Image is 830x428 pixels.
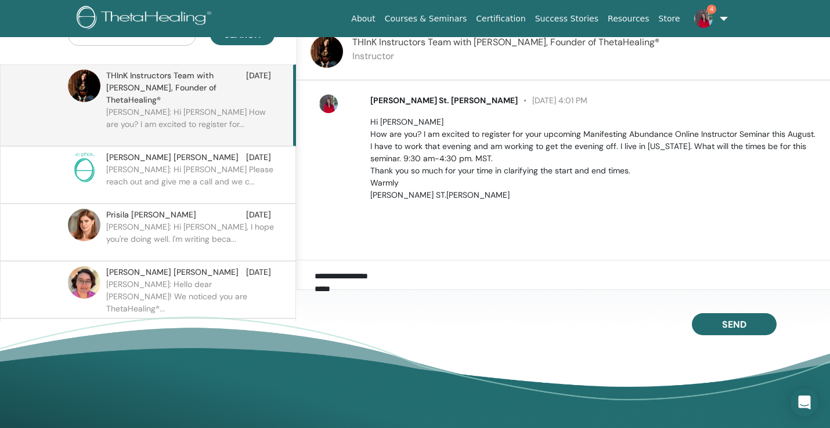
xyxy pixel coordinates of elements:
[654,8,685,30] a: Store
[352,36,659,48] span: THInK Instructors Team with [PERSON_NAME], Founder of ThetaHealing®
[319,95,338,113] img: default.jpg
[106,70,246,106] span: THInK Instructors Team with [PERSON_NAME], Founder of ThetaHealing®
[694,9,713,28] img: default.jpg
[518,95,587,106] span: [DATE] 4:01 PM
[106,106,275,141] p: [PERSON_NAME]: Hi [PERSON_NAME] How are you? I am excited to register for...
[68,266,100,299] img: default.jpg
[370,95,518,106] span: [PERSON_NAME] St. [PERSON_NAME]
[791,389,818,416] div: Open Intercom Messenger
[68,70,100,102] img: default.jpg
[347,8,380,30] a: About
[68,151,100,184] img: no-photo.png
[380,8,472,30] a: Courses & Seminars
[106,164,275,198] p: [PERSON_NAME]: Hi [PERSON_NAME] Please reach out and give me a call and we c...
[77,6,215,32] img: logo.png
[370,116,817,201] p: Hi [PERSON_NAME] How are you? I am excited to register for your upcoming Manifesting Abundance On...
[106,151,239,164] span: [PERSON_NAME] [PERSON_NAME]
[311,35,343,68] img: default.jpg
[106,221,275,256] p: [PERSON_NAME]: Hi [PERSON_NAME], I hope you're doing well. I'm writing beca...
[106,266,239,278] span: [PERSON_NAME] [PERSON_NAME]
[707,5,716,14] span: 4
[106,209,196,221] span: Prisila [PERSON_NAME]
[603,8,654,30] a: Resources
[246,266,271,278] span: [DATE]
[106,278,275,313] p: [PERSON_NAME]: Hello dear [PERSON_NAME]! We noticed you are ThetaHealing®...
[246,70,271,106] span: [DATE]
[246,151,271,164] span: [DATE]
[68,209,100,241] img: default.jpg
[246,209,271,221] span: [DATE]
[531,8,603,30] a: Success Stories
[471,8,530,30] a: Certification
[352,49,659,63] p: Instructor
[722,318,746,331] span: Send
[692,313,777,335] button: Send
